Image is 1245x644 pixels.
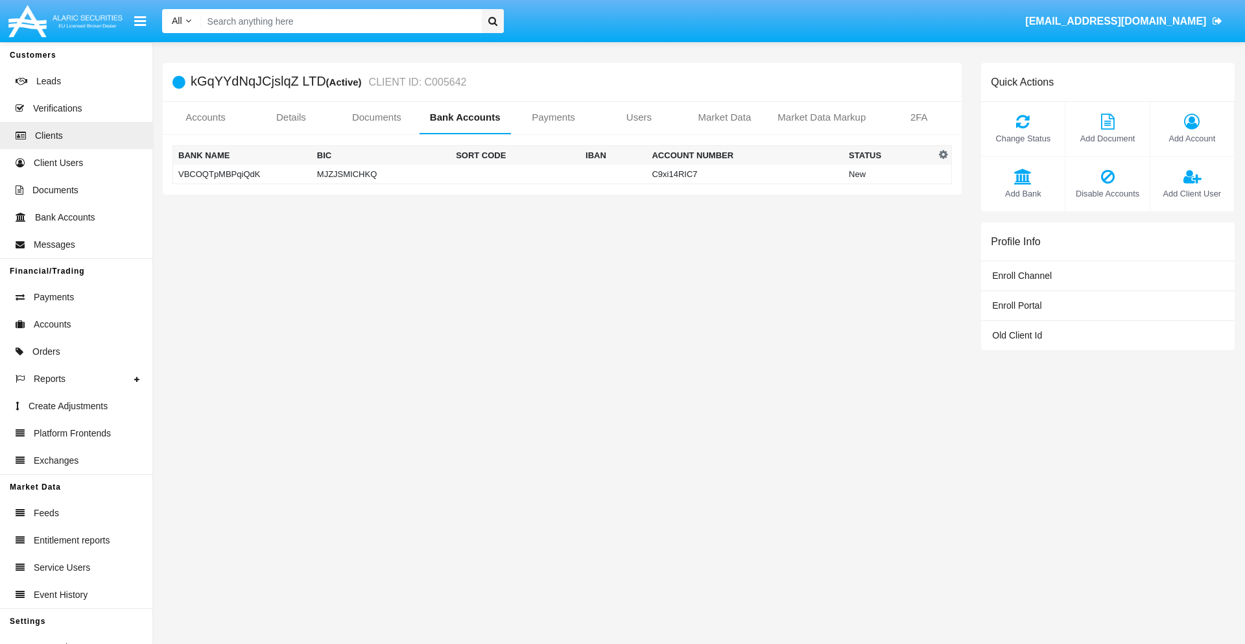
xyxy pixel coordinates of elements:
span: Payments [34,291,74,304]
a: All [162,14,201,28]
td: New [844,165,936,184]
a: 2FA [876,102,962,133]
td: VBCOQTpMBPqiQdK [173,165,312,184]
span: Service Users [34,561,90,575]
a: Details [248,102,334,133]
span: Create Adjustments [29,400,108,413]
a: Payments [511,102,597,133]
td: C9xi14RIC7 [646,165,844,184]
a: Users [596,102,682,133]
th: Status [844,146,936,165]
th: Bank Name [173,146,312,165]
span: Feeds [34,507,59,520]
td: MJZJSMICHKQ [312,165,451,184]
span: Old Client Id [992,330,1042,340]
input: Search [201,9,477,33]
span: Verifications [33,102,82,115]
span: Exchanges [34,454,78,468]
span: [EMAIL_ADDRESS][DOMAIN_NAME] [1025,16,1206,27]
a: [EMAIL_ADDRESS][DOMAIN_NAME] [1019,3,1229,40]
a: Documents [334,102,420,133]
span: Reports [34,372,65,386]
a: Market Data Markup [767,102,876,133]
th: Account Number [646,146,844,165]
span: Leads [36,75,61,88]
th: Sort Code [451,146,580,165]
a: Market Data [682,102,767,133]
th: IBAN [580,146,646,165]
span: Entitlement reports [34,534,110,547]
img: Logo image [6,2,124,40]
span: Messages [34,238,75,252]
a: Bank Accounts [420,102,511,133]
h6: Profile Info [991,235,1040,248]
h5: kGqYYdNqJCjslqZ LTD [191,75,466,89]
small: CLIENT ID: C005642 [366,77,467,88]
span: Add Document [1072,132,1143,145]
span: Clients [35,129,63,143]
span: Change Status [988,132,1058,145]
span: Enroll Portal [992,300,1041,311]
span: Add Client User [1157,187,1227,200]
span: Client Users [34,156,83,170]
span: Event History [34,588,88,602]
th: BIC [312,146,451,165]
span: Documents [32,184,78,197]
span: All [172,16,182,26]
span: Enroll Channel [992,270,1052,281]
span: Orders [32,345,60,359]
a: Accounts [163,102,248,133]
span: Disable Accounts [1072,187,1143,200]
span: Bank Accounts [35,211,95,224]
span: Accounts [34,318,71,331]
h6: Quick Actions [991,76,1054,88]
div: (Active) [326,75,366,89]
span: Add Account [1157,132,1227,145]
span: Add Bank [988,187,1058,200]
span: Platform Frontends [34,427,111,440]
